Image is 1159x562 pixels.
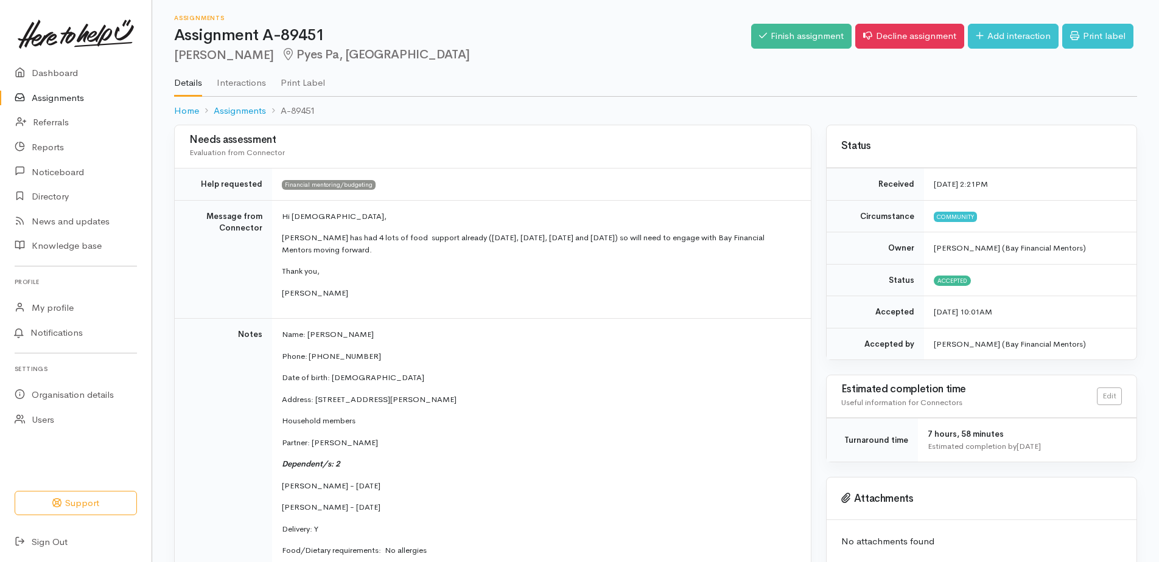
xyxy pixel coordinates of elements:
[174,48,751,62] h2: [PERSON_NAME]
[189,147,285,158] span: Evaluation from Connector
[282,545,427,555] span: Food/Dietary requirements: No allergies
[282,437,796,449] p: Partner: [PERSON_NAME]
[282,415,796,427] p: Household members
[282,350,796,363] p: Phone: [PHONE_NUMBER]
[282,328,796,341] p: Name: [PERSON_NAME]
[827,296,924,328] td: Accepted
[841,384,1097,395] h3: Estimated completion time
[282,459,340,469] i: Dependent/s: 2
[282,288,348,298] span: [PERSON_NAME]
[841,493,1122,505] h3: Attachments
[841,397,962,408] span: Useful information for Connectors
[15,361,137,377] h6: Settings
[968,24,1059,49] a: Add interaction
[934,307,992,317] time: [DATE] 10:01AM
[174,104,199,118] a: Home
[282,180,376,190] span: Financial mentoring/budgeting
[281,61,325,95] a: Print Label
[934,179,988,189] time: [DATE] 2:21PM
[175,200,272,319] td: Message from Connector
[1017,441,1041,451] time: [DATE]
[827,200,924,232] td: Circumstance
[827,328,924,359] td: Accepted by
[282,480,796,492] p: [PERSON_NAME] - [DATE]
[1097,387,1122,405] a: Edit
[282,266,320,276] span: Thank you,
[282,501,796,513] p: [PERSON_NAME] - [DATE]
[282,394,796,406] p: Address: [STREET_ADDRESS][PERSON_NAME]
[827,232,924,265] td: Owner
[282,232,765,255] span: [PERSON_NAME] has had 4 lots of food support already ([DATE], [DATE], [DATE] and [DATE]) so will ...
[934,243,1086,253] span: [PERSON_NAME] (Bay Financial Mentors)
[827,264,924,296] td: Status
[281,47,470,62] span: Pyes Pa, [GEOGRAPHIC_DATA]
[751,24,852,49] a: Finish assignment
[934,212,977,221] span: Community
[15,491,137,516] button: Support
[266,104,315,118] li: A-89451
[841,140,1122,152] h3: Status
[174,97,1137,125] nav: breadcrumb
[841,535,1122,549] p: No attachments found
[827,168,924,201] td: Received
[15,274,137,290] h6: Profile
[214,104,266,118] a: Assignments
[1062,24,1133,49] a: Print label
[282,211,387,221] span: Hi [DEMOGRAPHIC_DATA],
[174,27,751,44] h1: Assignment A-89451
[174,15,751,21] h6: Assignments
[189,134,796,146] h3: Needs assessment
[924,328,1136,359] td: [PERSON_NAME] (Bay Financial Mentors)
[217,61,266,95] a: Interactions
[928,440,1122,453] div: Estimated completion by
[282,523,796,535] p: Delivery: Y
[175,168,272,201] td: Help requested
[282,372,796,384] p: Date of birth: [DEMOGRAPHIC_DATA]
[174,61,202,97] a: Details
[855,24,964,49] a: Decline assignment
[827,418,918,462] td: Turnaround time
[928,429,1004,439] span: 7 hours, 58 minutes
[934,276,971,285] span: Accepted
